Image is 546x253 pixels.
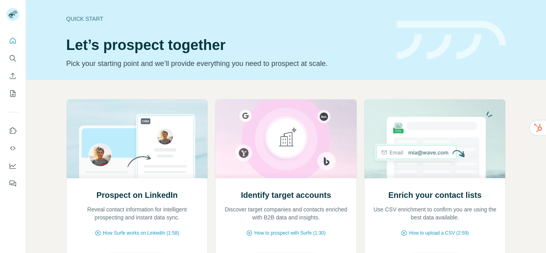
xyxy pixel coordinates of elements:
img: banner [397,21,506,60]
img: Identify target accounts [215,100,357,178]
p: Discover target companies and contacts enriched with B2B data and insights. [223,205,349,221]
button: Use Surfe API [6,141,19,155]
p: Use CSV enrichment to confirm you are using the best data available. [373,205,498,221]
button: Feedback [6,176,19,191]
p: Pick your starting point and we’ll provide everything you need to prospect at scale. [66,58,387,69]
span: How to upload a CSV (2:59) [409,229,468,237]
img: Enrich your contact lists [364,100,506,178]
h2: Enrich your contact lists [388,189,481,201]
span: How Surfe works on LinkedIn (1:58) [103,229,179,237]
button: Dashboard [6,159,19,173]
button: Search [6,51,19,66]
div: Quick start [66,15,387,23]
button: My lists [6,86,19,101]
span: How to prospect with Surfe (1:30) [254,229,325,237]
h2: Prospect on LinkedIn [96,189,177,201]
button: Enrich CSV [6,69,19,83]
button: Use Surfe on LinkedIn [6,124,19,138]
h1: Let’s prospect together [66,37,387,53]
p: Reveal contact information for intelligent prospecting and instant data sync. [75,205,200,221]
button: Quick start [6,34,19,48]
img: Prospect on LinkedIn [66,100,208,178]
h2: Identify target accounts [241,189,331,201]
